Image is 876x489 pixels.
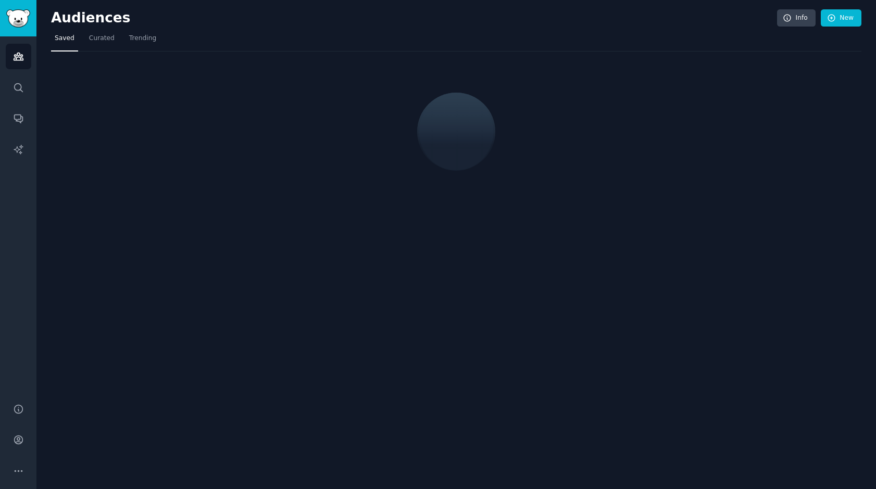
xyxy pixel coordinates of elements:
[777,9,816,27] a: Info
[51,30,78,52] a: Saved
[89,34,115,43] span: Curated
[821,9,861,27] a: New
[85,30,118,52] a: Curated
[6,9,30,28] img: GummySearch logo
[126,30,160,52] a: Trending
[51,10,777,27] h2: Audiences
[129,34,156,43] span: Trending
[55,34,74,43] span: Saved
